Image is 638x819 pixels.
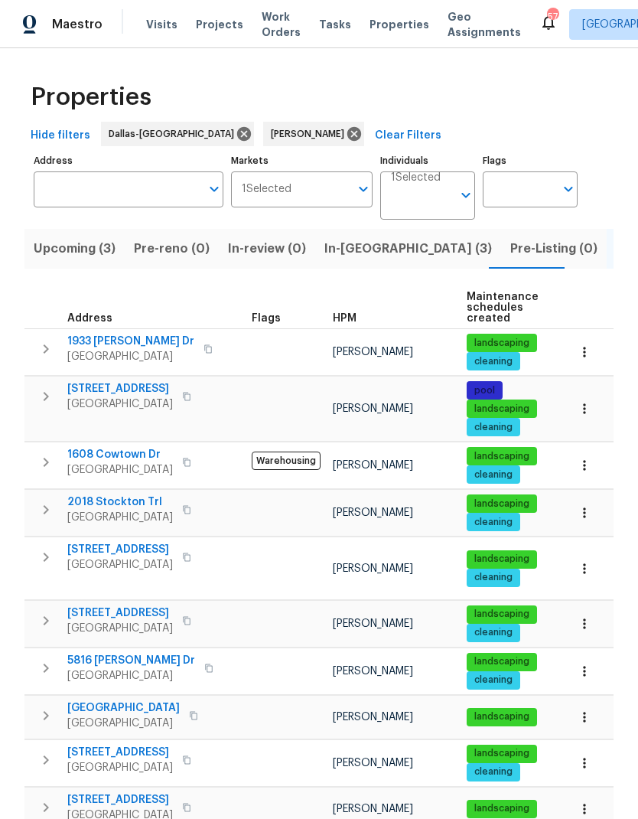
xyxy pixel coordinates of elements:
[468,450,535,463] span: landscaping
[231,156,373,165] label: Markets
[67,792,173,808] span: [STREET_ADDRESS]
[67,494,173,510] span: 2018 Stockton Trl
[333,618,413,629] span: [PERSON_NAME]
[558,178,579,200] button: Open
[468,403,535,416] span: landscaping
[468,710,535,723] span: landscaping
[67,447,173,462] span: 1608 Cowtown Dr
[34,156,223,165] label: Address
[483,156,578,165] label: Flags
[333,804,413,814] span: [PERSON_NAME]
[369,122,448,150] button: Clear Filters
[67,510,173,525] span: [GEOGRAPHIC_DATA]
[333,403,413,414] span: [PERSON_NAME]
[31,90,151,105] span: Properties
[101,122,254,146] div: Dallas-[GEOGRAPHIC_DATA]
[67,313,112,324] span: Address
[252,452,321,470] span: Warehousing
[468,747,535,760] span: landscaping
[333,313,356,324] span: HPM
[468,355,519,368] span: cleaning
[134,238,210,259] span: Pre-reno (0)
[31,126,90,145] span: Hide filters
[67,349,194,364] span: [GEOGRAPHIC_DATA]
[468,571,519,584] span: cleaning
[242,183,291,196] span: 1 Selected
[67,396,173,412] span: [GEOGRAPHIC_DATA]
[67,557,173,573] span: [GEOGRAPHIC_DATA]
[263,122,364,146] div: [PERSON_NAME]
[67,542,173,557] span: [STREET_ADDRESS]
[375,126,441,145] span: Clear Filters
[333,460,413,471] span: [PERSON_NAME]
[468,337,535,350] span: landscaping
[333,563,413,574] span: [PERSON_NAME]
[228,238,306,259] span: In-review (0)
[468,468,519,481] span: cleaning
[109,126,240,142] span: Dallas-[GEOGRAPHIC_DATA]
[468,384,501,397] span: pool
[333,758,413,768] span: [PERSON_NAME]
[333,347,413,357] span: [PERSON_NAME]
[67,605,173,621] span: [STREET_ADDRESS]
[369,17,429,32] span: Properties
[380,156,475,165] label: Individuals
[468,802,535,815] span: landscaping
[333,507,413,518] span: [PERSON_NAME]
[333,666,413,677] span: [PERSON_NAME]
[67,716,180,731] span: [GEOGRAPHIC_DATA]
[67,668,195,684] span: [GEOGRAPHIC_DATA]
[67,745,173,760] span: [STREET_ADDRESS]
[468,421,519,434] span: cleaning
[391,171,441,184] span: 1 Selected
[24,122,96,150] button: Hide filters
[67,381,173,396] span: [STREET_ADDRESS]
[468,626,519,639] span: cleaning
[67,462,173,478] span: [GEOGRAPHIC_DATA]
[319,19,351,30] span: Tasks
[547,9,558,24] div: 57
[52,17,103,32] span: Maestro
[203,178,225,200] button: Open
[467,292,539,324] span: Maintenance schedules created
[468,765,519,778] span: cleaning
[455,184,477,206] button: Open
[468,608,535,621] span: landscaping
[271,126,350,142] span: [PERSON_NAME]
[67,334,194,349] span: 1933 [PERSON_NAME] Dr
[67,760,173,775] span: [GEOGRAPHIC_DATA]
[333,712,413,723] span: [PERSON_NAME]
[196,17,243,32] span: Projects
[67,700,180,716] span: [GEOGRAPHIC_DATA]
[252,313,281,324] span: Flags
[468,674,519,687] span: cleaning
[146,17,177,32] span: Visits
[468,498,535,511] span: landscaping
[468,655,535,668] span: landscaping
[510,238,597,259] span: Pre-Listing (0)
[34,238,116,259] span: Upcoming (3)
[353,178,374,200] button: Open
[468,516,519,529] span: cleaning
[324,238,492,259] span: In-[GEOGRAPHIC_DATA] (3)
[448,9,521,40] span: Geo Assignments
[262,9,301,40] span: Work Orders
[67,653,195,668] span: 5816 [PERSON_NAME] Dr
[468,553,535,566] span: landscaping
[67,621,173,636] span: [GEOGRAPHIC_DATA]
